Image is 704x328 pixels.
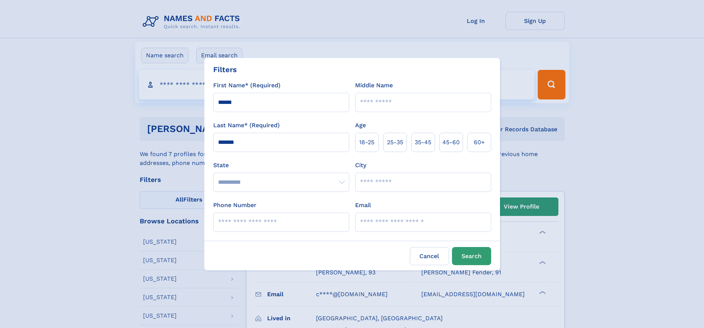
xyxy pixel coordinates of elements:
[387,138,403,147] span: 25‑35
[355,161,366,170] label: City
[213,81,280,90] label: First Name* (Required)
[213,121,280,130] label: Last Name* (Required)
[442,138,460,147] span: 45‑60
[359,138,374,147] span: 18‑25
[410,247,449,265] label: Cancel
[474,138,485,147] span: 60+
[452,247,491,265] button: Search
[355,201,371,210] label: Email
[355,81,393,90] label: Middle Name
[355,121,366,130] label: Age
[213,201,256,210] label: Phone Number
[415,138,431,147] span: 35‑45
[213,64,237,75] div: Filters
[213,161,349,170] label: State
